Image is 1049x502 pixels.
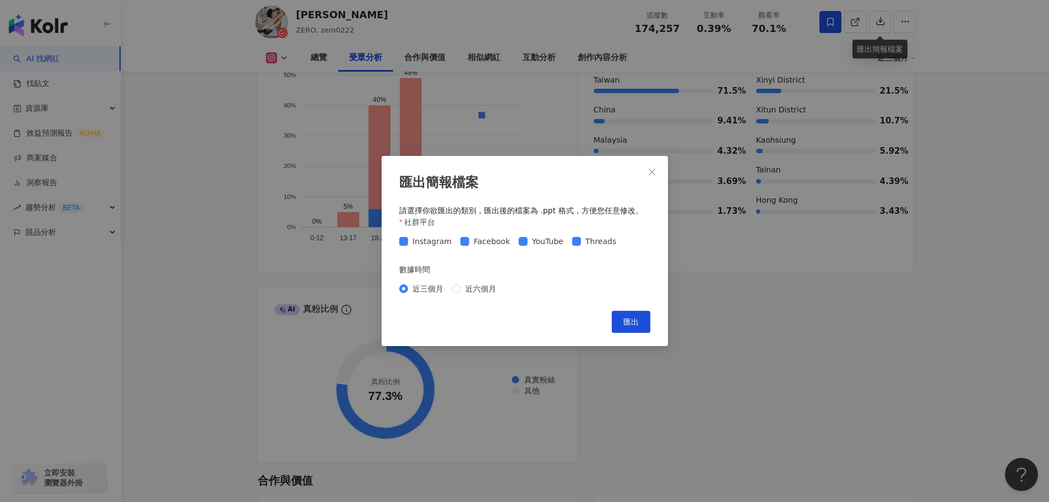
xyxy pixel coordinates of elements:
[399,174,650,192] div: 匯出簡報檔案
[399,216,443,228] label: 社群平台
[641,161,663,183] button: Close
[408,283,448,295] span: 近三個月
[399,263,438,276] label: 數據時間
[528,235,568,247] span: YouTube
[399,206,650,217] div: 請選擇你欲匯出的類別，匯出後的檔案為 .ppt 格式，方便您任意修改。
[461,283,501,295] span: 近六個月
[580,235,620,247] span: Threads
[623,317,639,326] span: 匯出
[612,311,650,333] button: 匯出
[408,235,456,247] span: Instagram
[469,235,514,247] span: Facebook
[648,168,656,176] span: close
